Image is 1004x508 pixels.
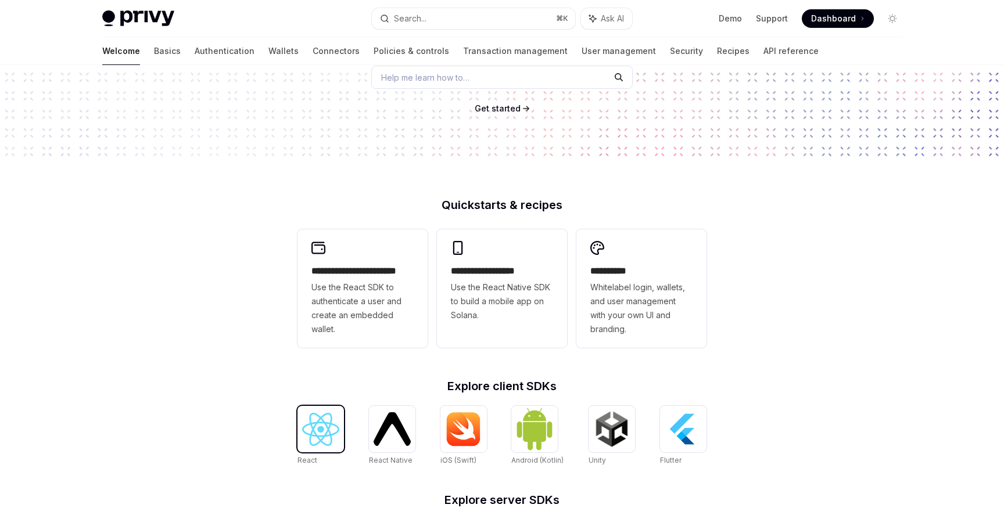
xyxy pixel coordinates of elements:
[511,406,564,466] a: Android (Kotlin)Android (Kotlin)
[601,13,624,24] span: Ask AI
[268,37,299,65] a: Wallets
[372,8,575,29] button: Search...⌘K
[102,10,174,27] img: light logo
[582,37,656,65] a: User management
[589,456,606,464] span: Unity
[511,456,564,464] span: Android (Kotlin)
[311,280,414,336] span: Use the React SDK to authenticate a user and create an embedded wallet.
[660,406,707,466] a: FlutterFlutter
[660,456,682,464] span: Flutter
[302,413,339,446] img: React
[883,9,902,28] button: Toggle dark mode
[756,13,788,24] a: Support
[297,380,707,392] h2: Explore client SDKs
[297,406,344,466] a: ReactReact
[719,13,742,24] a: Demo
[665,410,702,448] img: Flutter
[374,37,449,65] a: Policies & controls
[717,37,750,65] a: Recipes
[463,37,568,65] a: Transaction management
[811,13,856,24] span: Dashboard
[440,406,487,466] a: iOS (Swift)iOS (Swift)
[802,9,874,28] a: Dashboard
[297,199,707,211] h2: Quickstarts & recipes
[440,456,476,464] span: iOS (Swift)
[374,412,411,445] img: React Native
[394,12,426,26] div: Search...
[589,406,635,466] a: UnityUnity
[369,456,413,464] span: React Native
[381,71,469,84] span: Help me learn how to…
[576,229,707,348] a: **** *****Whitelabel login, wallets, and user management with your own UI and branding.
[670,37,703,65] a: Security
[369,406,415,466] a: React NativeReact Native
[593,410,630,448] img: Unity
[154,37,181,65] a: Basics
[451,280,553,322] span: Use the React Native SDK to build a mobile app on Solana.
[437,229,567,348] a: **** **** **** ***Use the React Native SDK to build a mobile app on Solana.
[102,37,140,65] a: Welcome
[590,280,693,336] span: Whitelabel login, wallets, and user management with your own UI and branding.
[556,14,568,23] span: ⌘ K
[475,103,521,114] a: Get started
[763,37,819,65] a: API reference
[475,103,521,113] span: Get started
[581,8,632,29] button: Ask AI
[516,407,553,451] img: Android (Kotlin)
[195,37,254,65] a: Authentication
[313,37,360,65] a: Connectors
[445,412,482,446] img: iOS (Swift)
[297,494,707,506] h2: Explore server SDKs
[297,456,317,464] span: React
